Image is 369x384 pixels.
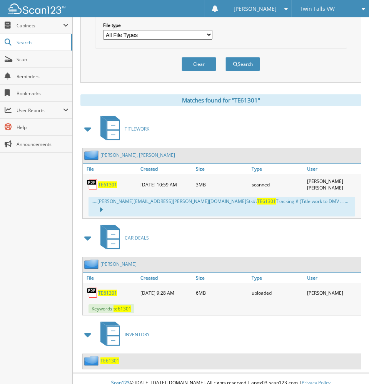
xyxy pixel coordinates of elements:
[100,152,175,158] a: [PERSON_NAME], [PERSON_NAME]
[96,114,149,144] a: TITLEWORK
[114,305,131,312] span: te61301
[250,285,306,300] div: uploaded
[96,319,150,350] a: INVENTORY
[194,285,250,300] div: 6MB
[125,126,149,132] span: TITLEWORK
[84,150,100,160] img: folder2.png
[83,164,139,174] a: File
[103,22,213,29] label: File type
[125,235,149,241] span: CAR DEALS
[305,285,361,300] div: [PERSON_NAME]
[250,176,306,193] div: scanned
[182,57,216,71] button: Clear
[83,273,139,283] a: File
[305,176,361,193] div: [PERSON_NAME] [PERSON_NAME]
[305,164,361,174] a: User
[80,94,361,106] div: Matches found for "TE61301"
[98,290,117,296] a: TE61301
[225,57,260,71] button: Search
[84,356,100,366] img: folder2.png
[250,273,306,283] a: Type
[139,164,194,174] a: Created
[250,164,306,174] a: Type
[194,273,250,283] a: Size
[100,357,119,364] a: TE61301
[88,304,134,313] span: Keywords:
[98,181,117,188] a: TE61301
[300,7,335,11] span: Twin Falls VW
[17,39,67,46] span: Search
[331,347,369,384] iframe: Chat Widget
[87,287,98,298] img: PDF.png
[139,285,194,300] div: [DATE] 9:28 AM
[17,56,68,63] span: Scan
[125,331,150,338] span: INVENTORY
[17,73,68,80] span: Reminders
[17,124,68,131] span: Help
[88,197,355,216] div: ..... [PERSON_NAME][EMAIL_ADDRESS][PERSON_NAME][DOMAIN_NAME] Stk#: Tracking # (Title work to DMV ...
[234,7,277,11] span: [PERSON_NAME]
[84,259,100,269] img: folder2.png
[87,179,98,190] img: PDF.png
[305,273,361,283] a: User
[100,261,137,267] a: [PERSON_NAME]
[194,164,250,174] a: Size
[17,90,68,97] span: Bookmarks
[139,176,194,193] div: [DATE] 10:59 AM
[257,198,276,205] span: TE61301
[194,176,250,193] div: 3MB
[17,141,68,148] span: Announcements
[96,223,149,253] a: CAR DEALS
[17,22,63,29] span: Cabinets
[17,107,63,114] span: User Reports
[139,273,194,283] a: Created
[8,3,65,14] img: scan123-logo-white.svg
